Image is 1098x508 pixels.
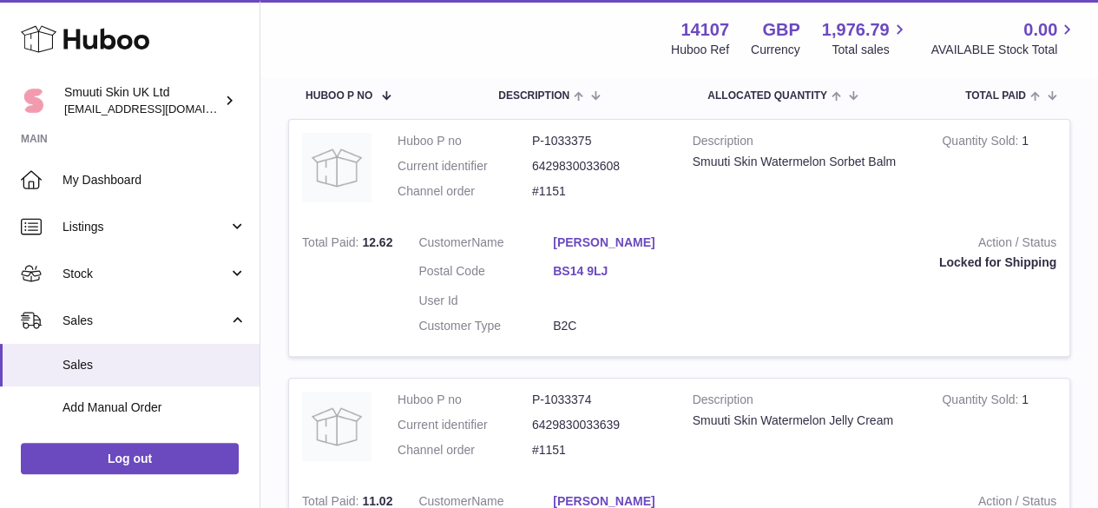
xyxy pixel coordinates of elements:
dt: Huboo P no [398,133,532,149]
span: Customer [418,494,471,508]
strong: Action / Status [713,234,1056,255]
span: Sales [62,313,228,329]
span: Add Manual Order [62,399,247,416]
dt: Customer Type [418,318,553,334]
div: Huboo Ref [671,42,729,58]
span: [EMAIL_ADDRESS][DOMAIN_NAME] [64,102,255,115]
div: Currency [751,42,800,58]
strong: Description [693,392,917,412]
strong: Total Paid [302,235,362,254]
dd: 6429830033608 [532,158,667,175]
img: no-photo.jpg [302,133,371,202]
div: Smuuti Skin Watermelon Jelly Cream [693,412,917,429]
strong: GBP [762,18,799,42]
span: Customer [418,235,471,249]
dt: Channel order [398,442,532,459]
dd: #1151 [532,442,667,459]
dd: P-1033374 [532,392,667,408]
span: Total sales [832,42,909,58]
strong: 14107 [680,18,729,42]
span: Stock [62,266,228,282]
td: 1 [929,379,1069,480]
dt: Channel order [398,183,532,200]
strong: Quantity Sold [942,134,1022,152]
div: Locked for Shipping [713,254,1056,271]
span: Total paid [965,90,1026,102]
span: ALLOCATED Quantity [707,90,827,102]
span: Description [498,90,569,102]
span: 1,976.79 [822,18,890,42]
img: internalAdmin-14107@internal.huboo.com [21,88,47,114]
span: 11.02 [362,494,392,508]
dd: #1151 [532,183,667,200]
strong: Quantity Sold [942,393,1022,411]
dt: Name [418,234,553,255]
span: Sales [62,357,247,373]
td: 1 [929,120,1069,221]
dt: Huboo P no [398,392,532,408]
span: 0.00 [1023,18,1057,42]
img: no-photo.jpg [302,392,371,461]
dd: 6429830033639 [532,417,667,433]
a: [PERSON_NAME] [553,234,687,251]
dd: B2C [553,318,687,334]
dt: User Id [418,293,553,309]
dt: Postal Code [418,263,553,284]
span: Listings [62,219,228,235]
div: Smuuti Skin Watermelon Sorbet Balm [693,154,917,170]
span: My Dashboard [62,172,247,188]
dd: P-1033375 [532,133,667,149]
a: BS14 9LJ [553,263,687,280]
a: 1,976.79 Total sales [822,18,910,58]
dt: Current identifier [398,158,532,175]
span: AVAILABLE Stock Total [930,42,1077,58]
strong: Description [693,133,917,154]
span: Huboo P no [306,90,372,102]
a: Log out [21,443,239,474]
span: 12.62 [362,235,392,249]
div: Smuuti Skin UK Ltd [64,84,220,117]
a: 0.00 AVAILABLE Stock Total [930,18,1077,58]
dt: Current identifier [398,417,532,433]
